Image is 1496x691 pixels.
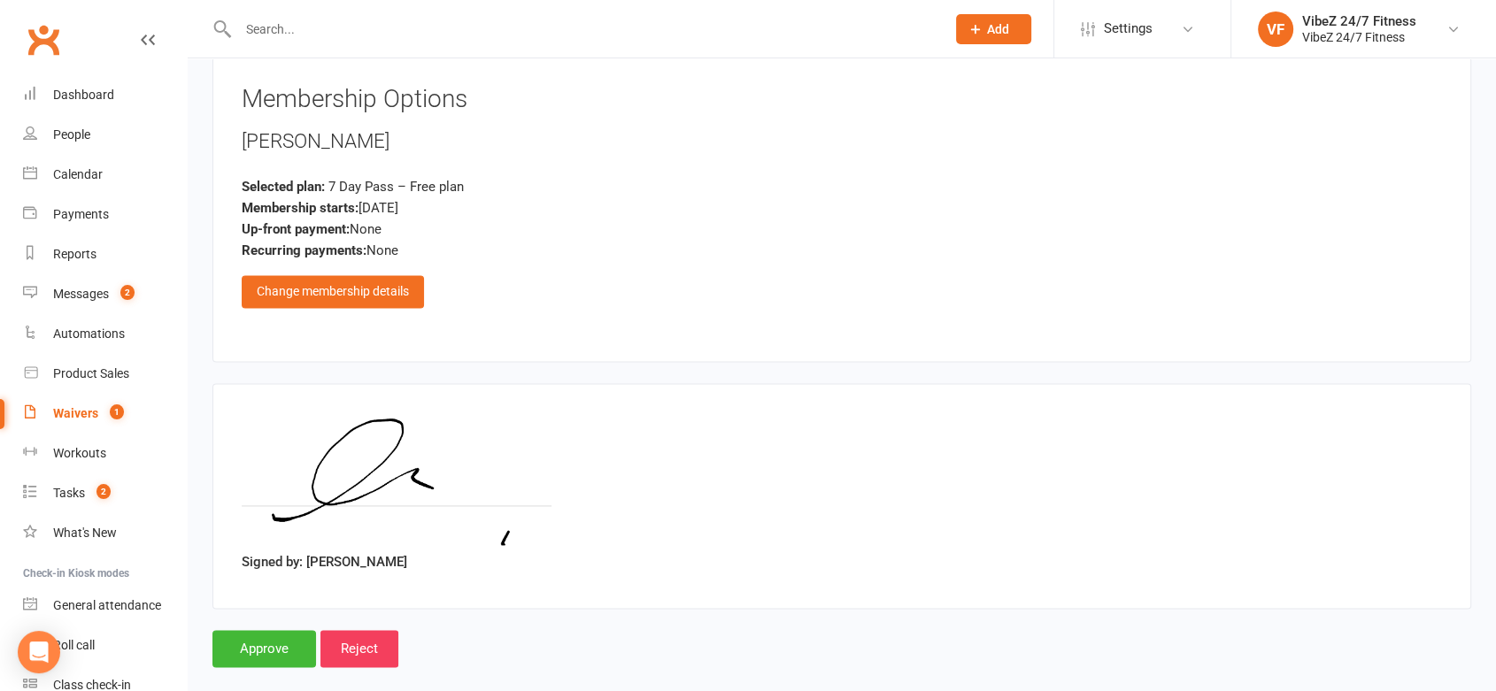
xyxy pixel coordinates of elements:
[23,274,187,314] a: Messages 2
[96,484,111,499] span: 2
[23,394,187,434] a: Waivers 1
[23,473,187,513] a: Tasks 2
[53,446,106,460] div: Workouts
[23,513,187,553] a: What's New
[1302,13,1416,29] div: VibeZ 24/7 Fitness
[987,22,1009,36] span: Add
[233,17,933,42] input: Search...
[53,88,114,102] div: Dashboard
[23,234,187,274] a: Reports
[53,638,95,652] div: Roll call
[53,167,103,181] div: Calendar
[242,221,350,237] strong: Up-front payment:
[1104,9,1153,49] span: Settings
[242,242,366,258] strong: Recurring payments:
[53,526,117,540] div: What's New
[956,14,1031,44] button: Add
[53,366,129,380] div: Product Sales
[242,219,1442,240] div: None
[53,406,98,420] div: Waivers
[23,434,187,473] a: Workouts
[21,18,66,62] a: Clubworx
[242,127,1442,156] div: [PERSON_NAME]
[18,631,60,673] div: Open Intercom Messenger
[242,275,424,307] div: Change membership details
[320,630,398,667] input: Reject
[23,195,187,234] a: Payments
[23,314,187,354] a: Automations
[53,287,109,301] div: Messages
[242,551,407,572] label: Signed by: [PERSON_NAME]
[23,115,187,155] a: People
[53,326,125,341] div: Automations
[242,86,1442,113] h3: Membership Options
[242,179,325,195] strong: Selected plan:
[242,197,1442,219] div: [DATE]
[23,354,187,394] a: Product Sales
[23,75,187,115] a: Dashboard
[242,240,1442,261] div: None
[212,630,316,667] input: Approve
[53,486,85,500] div: Tasks
[53,247,96,261] div: Reports
[23,586,187,626] a: General attendance kiosk mode
[1258,12,1293,47] div: VF
[120,285,135,300] span: 2
[23,155,187,195] a: Calendar
[53,127,90,142] div: People
[23,626,187,665] a: Roll call
[53,598,161,612] div: General attendance
[328,179,464,195] span: 7 Day Pass – Free plan
[242,200,359,216] strong: Membership starts:
[53,207,109,221] div: Payments
[110,404,124,419] span: 1
[242,412,551,545] img: image1760413741.png
[1302,29,1416,45] div: VibeZ 24/7 Fitness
